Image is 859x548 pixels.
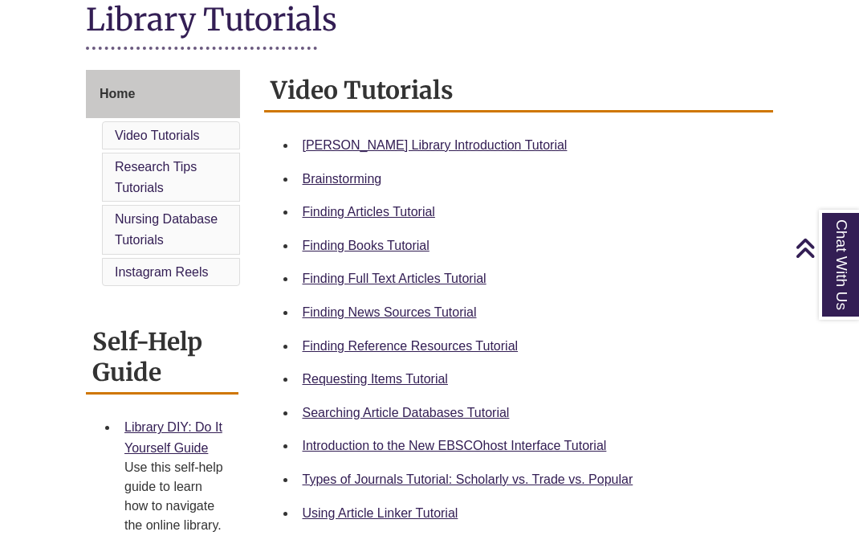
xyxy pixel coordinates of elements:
[303,138,568,152] a: [PERSON_NAME] Library Introduction Tutorial
[795,237,855,259] a: Back to Top
[303,239,429,252] a: Finding Books Tutorial
[124,458,226,535] div: Use this self-help guide to learn how to navigate the online library.
[124,420,222,455] a: Library DIY: Do It Yourself Guide
[115,129,200,142] a: Video Tutorials
[303,305,477,319] a: Finding News Sources Tutorial
[303,272,486,285] a: Finding Full Text Articles Tutorial
[303,439,607,452] a: Introduction to the New EBSCOhost Interface Tutorial
[100,87,135,100] span: Home
[86,70,240,118] a: Home
[303,406,510,419] a: Searching Article Databases Tutorial
[303,205,435,219] a: Finding Articles Tutorial
[86,321,238,395] h2: Self-Help Guide
[115,212,218,247] a: Nursing Database Tutorials
[303,172,382,186] a: Brainstorming
[264,70,774,112] h2: Video Tutorials
[115,160,197,194] a: Research Tips Tutorials
[303,372,448,386] a: Requesting Items Tutorial
[303,472,633,486] a: Types of Journals Tutorial: Scholarly vs. Trade vs. Popular
[303,506,458,520] a: Using Article Linker Tutorial
[303,339,519,353] a: Finding Reference Resources Tutorial
[115,265,209,279] a: Instagram Reels
[86,70,240,289] div: Guide Page Menu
